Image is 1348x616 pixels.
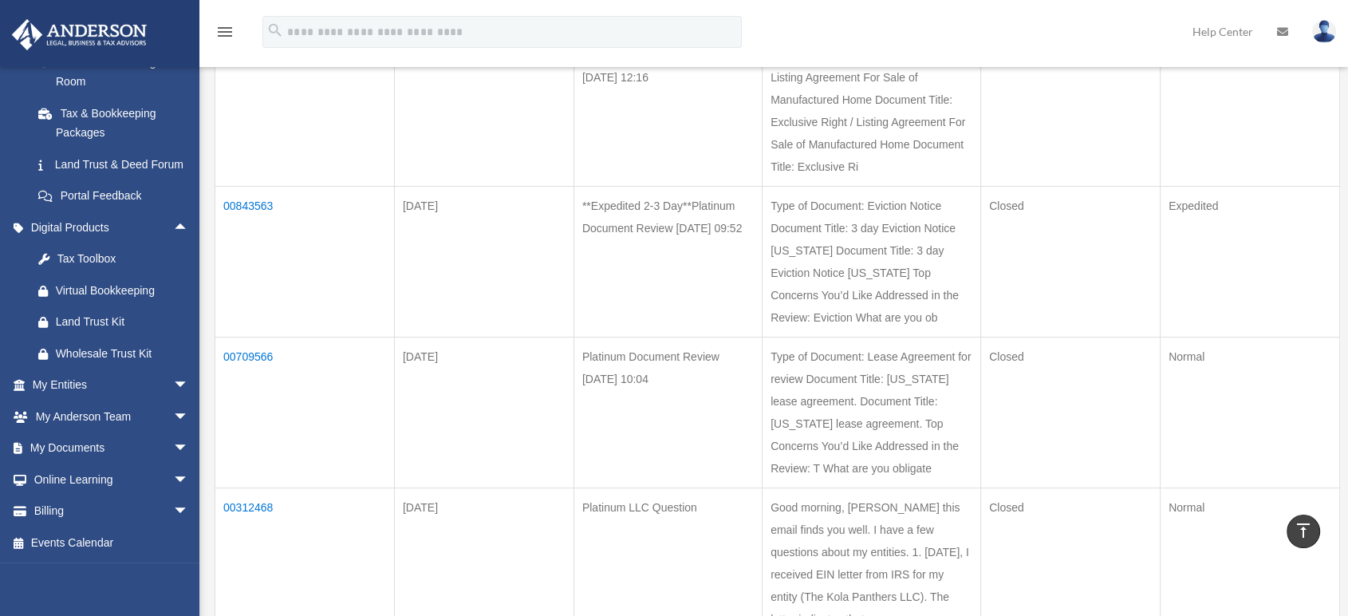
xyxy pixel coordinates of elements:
[981,36,1161,187] td: Closed
[1287,515,1320,548] a: vertical_align_top
[11,401,213,432] a: My Anderson Teamarrow_drop_down
[1294,521,1313,540] i: vertical_align_top
[11,496,213,527] a: Billingarrow_drop_down
[173,496,205,528] span: arrow_drop_down
[981,187,1161,338] td: Closed
[215,28,235,41] a: menu
[215,22,235,41] i: menu
[22,180,205,212] a: Portal Feedback
[11,527,213,559] a: Events Calendar
[573,338,762,488] td: Platinum Document Review [DATE] 10:04
[56,344,193,364] div: Wholesale Trust Kit
[763,338,981,488] td: Type of Document: Lease Agreement for review Document Title: [US_STATE] lease agreement. Document...
[56,281,193,301] div: Virtual Bookkeeping
[11,432,213,464] a: My Documentsarrow_drop_down
[173,432,205,465] span: arrow_drop_down
[981,338,1161,488] td: Closed
[215,187,395,338] td: 00843563
[22,338,213,369] a: Wholesale Trust Kit
[573,36,762,187] td: Platinum Document Review [DATE] 12:16
[11,211,213,243] a: Digital Productsarrow_drop_up
[56,312,193,332] div: Land Trust Kit
[22,46,205,97] a: Platinum Knowledge Room
[394,36,573,187] td: [DATE]
[11,464,213,496] a: Online Learningarrow_drop_down
[22,306,213,338] a: Land Trust Kit
[22,97,205,148] a: Tax & Bookkeeping Packages
[763,36,981,187] td: Type of Document: Exclusive Right / Listing Agreement For Sale of Manufactured Home Document Titl...
[1312,20,1336,43] img: User Pic
[266,22,284,39] i: search
[394,338,573,488] td: [DATE]
[573,187,762,338] td: **Expedited 2-3 Day**Platinum Document Review [DATE] 09:52
[1160,187,1339,338] td: Expedited
[173,211,205,244] span: arrow_drop_up
[22,148,205,180] a: Land Trust & Deed Forum
[56,249,193,269] div: Tax Toolbox
[1160,36,1339,187] td: Normal
[11,369,213,401] a: My Entitiesarrow_drop_down
[215,338,395,488] td: 00709566
[1160,338,1339,488] td: Normal
[22,243,213,275] a: Tax Toolbox
[173,401,205,433] span: arrow_drop_down
[173,464,205,496] span: arrow_drop_down
[763,187,981,338] td: Type of Document: Eviction Notice Document Title: 3 day Eviction Notice [US_STATE] Document Title...
[215,36,395,187] td: 00883469
[7,19,152,50] img: Anderson Advisors Platinum Portal
[22,274,213,306] a: Virtual Bookkeeping
[173,369,205,402] span: arrow_drop_down
[394,187,573,338] td: [DATE]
